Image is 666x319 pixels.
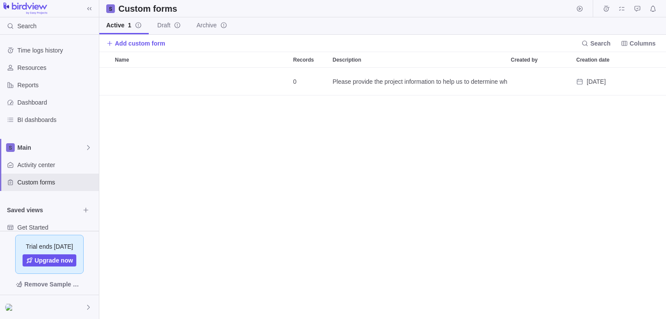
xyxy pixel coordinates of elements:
[290,52,329,67] div: Records
[7,277,92,291] span: Remove Sample Data
[290,68,329,95] div: 0
[17,143,85,152] span: Main
[511,56,538,64] span: Created by
[106,21,131,30] span: Active
[587,77,606,86] span: 10 Oct
[23,254,77,266] a: Upgrade now
[196,21,217,30] span: Archive
[115,56,129,64] span: Name
[135,22,142,29] svg: info-description
[17,46,95,55] span: Time logs history
[150,17,188,34] a: Draftinfo-description
[128,22,131,29] span: 1
[111,68,290,95] div: Name
[26,242,73,251] span: Trial ends [DATE]
[24,279,83,289] span: Remove Sample Data
[507,68,573,95] div: Created by
[630,39,656,48] span: Columns
[293,77,297,86] span: 0
[106,37,165,49] span: Add custom form
[7,206,80,214] span: Saved views
[290,68,329,95] div: Records
[17,161,95,169] span: Activity center
[576,56,610,64] span: Creation date
[573,68,638,95] div: Creation date
[507,52,573,67] div: Created by
[17,178,95,187] span: Custom forms
[616,7,628,13] a: My assignments
[17,63,95,72] span: Resources
[99,17,149,34] a: Active1info-description
[5,304,16,311] img: Show
[111,52,290,67] div: Name
[174,22,181,29] svg: info-description
[617,37,659,49] span: Columns
[631,3,643,15] span: Approval requests
[17,98,95,107] span: Dashboard
[115,39,165,48] span: Add custom form
[220,22,227,29] svg: info-description
[329,68,507,95] div: Description
[118,3,177,15] h2: Custom forms
[17,115,95,124] span: BI dashboards
[647,7,659,13] a: Notifications
[573,52,638,67] div: Creation date
[574,3,586,15] span: Start timer
[189,17,234,34] a: Archiveinfo-description
[157,21,170,30] span: Draft
[590,39,610,48] span: Search
[17,223,95,232] span: Get Started
[507,68,573,95] div: <img src=x> https://evil.com {{8*8}}
[17,22,36,30] span: Search
[333,56,361,64] span: Description
[333,77,507,86] span: Please provide the project information to help us to determine what resources your project requires
[631,7,643,13] a: Approval requests
[600,7,612,13] a: Time logs
[5,302,16,312] div: <img src=x> https://evil.com {{8*8}}
[600,3,612,15] span: Time logs
[293,56,314,64] span: Records
[80,204,92,216] span: Browse views
[35,256,73,265] span: Upgrade now
[647,3,659,15] span: Notifications
[329,52,507,67] div: Description
[329,68,507,95] div: Please provide the project information to help us to determine what resources your project requires
[17,81,95,89] span: Reports
[578,37,614,49] span: Search
[616,3,628,15] span: My assignments
[3,3,47,15] img: logo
